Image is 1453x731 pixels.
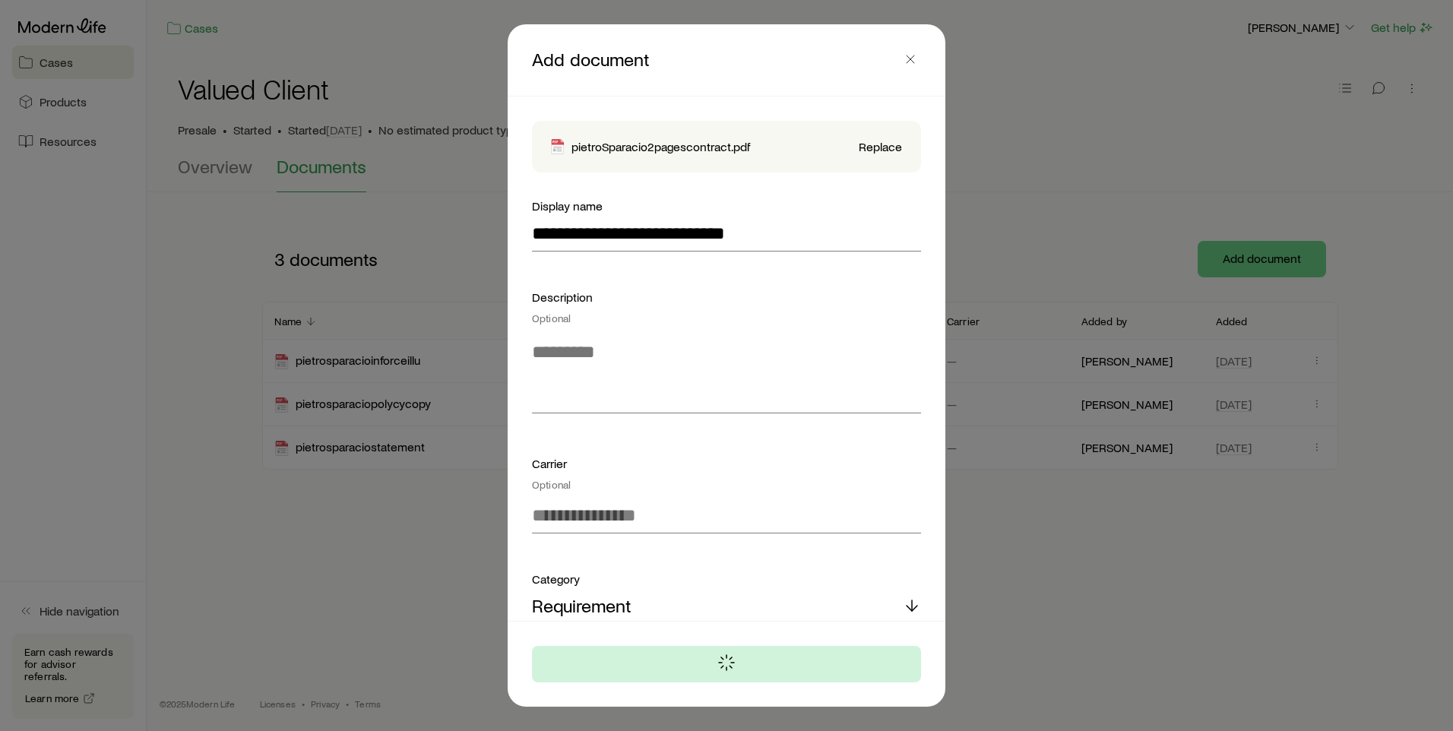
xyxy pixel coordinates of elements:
[571,139,750,154] p: pietroSparacio2pagescontract.pdf
[532,454,921,491] div: Carrier
[532,197,921,215] div: Display name
[532,312,921,324] div: Optional
[532,570,921,588] div: Category
[532,479,921,491] div: Optional
[532,49,900,71] p: Add document
[858,140,903,154] button: Replace
[532,288,921,324] div: Description
[532,595,632,616] p: Requirement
